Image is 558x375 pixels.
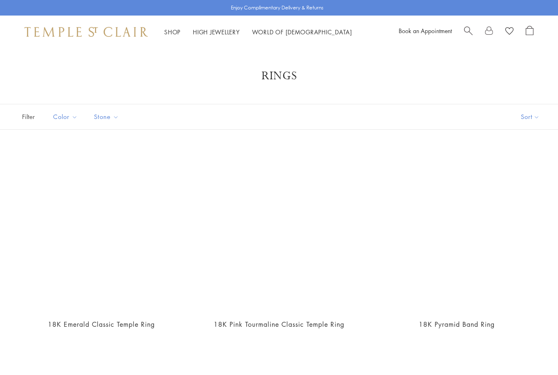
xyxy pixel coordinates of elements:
[48,320,155,329] a: 18K Emerald Classic Temple Ring
[164,27,352,37] nav: Main navigation
[502,104,558,129] button: Show sort by
[33,69,525,83] h1: Rings
[517,337,550,367] iframe: Gorgias live chat messenger
[49,112,84,122] span: Color
[47,108,84,126] button: Color
[20,150,182,312] a: 18K Emerald Classic Temple Ring
[376,150,538,312] a: 18K Pyramid Band Ring
[214,320,344,329] a: 18K Pink Tourmaline Classic Temple Ring
[252,28,352,36] a: World of [DEMOGRAPHIC_DATA]World of [DEMOGRAPHIC_DATA]
[88,108,125,126] button: Stone
[231,4,324,12] p: Enjoy Complimentary Delivery & Returns
[25,27,148,37] img: Temple St. Clair
[198,150,359,312] a: 18K Pink Tourmaline Classic Temple Ring
[193,28,240,36] a: High JewelleryHigh Jewellery
[464,26,473,38] a: Search
[505,26,513,38] a: View Wishlist
[399,27,452,35] a: Book an Appointment
[419,320,495,329] a: 18K Pyramid Band Ring
[90,112,125,122] span: Stone
[526,26,533,38] a: Open Shopping Bag
[164,28,181,36] a: ShopShop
